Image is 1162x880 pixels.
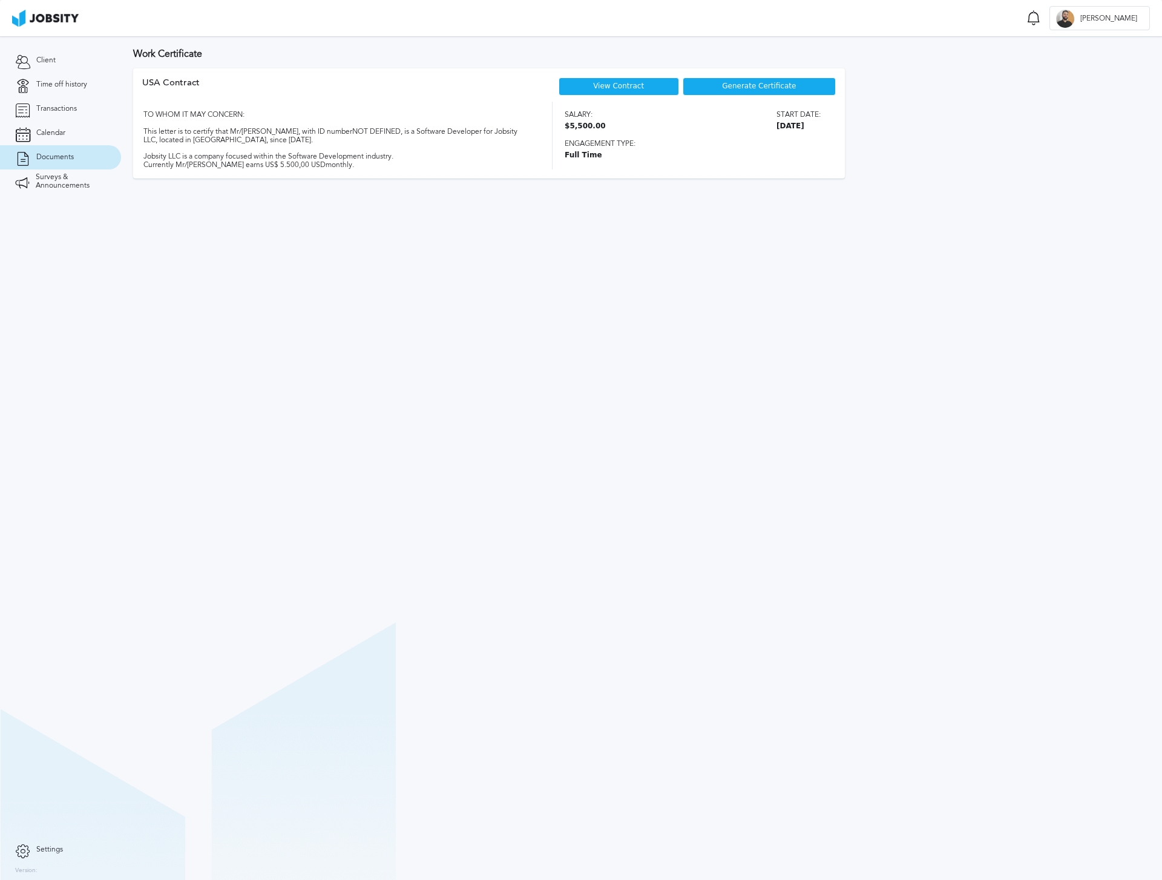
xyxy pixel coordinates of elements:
span: Transactions [36,105,77,113]
img: ab4bad089aa723f57921c736e9817d99.png [12,10,79,27]
span: Surveys & Announcements [36,173,106,190]
h3: Work Certificate [133,48,1150,59]
span: $5,500.00 [565,122,606,131]
span: Salary: [565,111,606,119]
span: Time off history [36,80,87,89]
span: [DATE] [776,122,821,131]
span: Start date: [776,111,821,119]
button: J[PERSON_NAME] [1049,6,1150,30]
span: Documents [36,153,74,162]
span: Generate Certificate [722,82,796,91]
div: J [1056,10,1074,28]
a: View Contract [593,82,644,90]
span: Settings [36,846,63,854]
span: Full Time [565,151,821,160]
div: TO WHOM IT MAY CONCERN: This letter is to certify that Mr/[PERSON_NAME], with ID number NOT DEFIN... [142,102,531,169]
span: [PERSON_NAME] [1074,15,1143,23]
span: Engagement type: [565,140,821,148]
span: Client [36,56,56,65]
span: Calendar [36,129,65,137]
label: Version: [15,867,38,875]
div: USA Contract [142,77,200,102]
